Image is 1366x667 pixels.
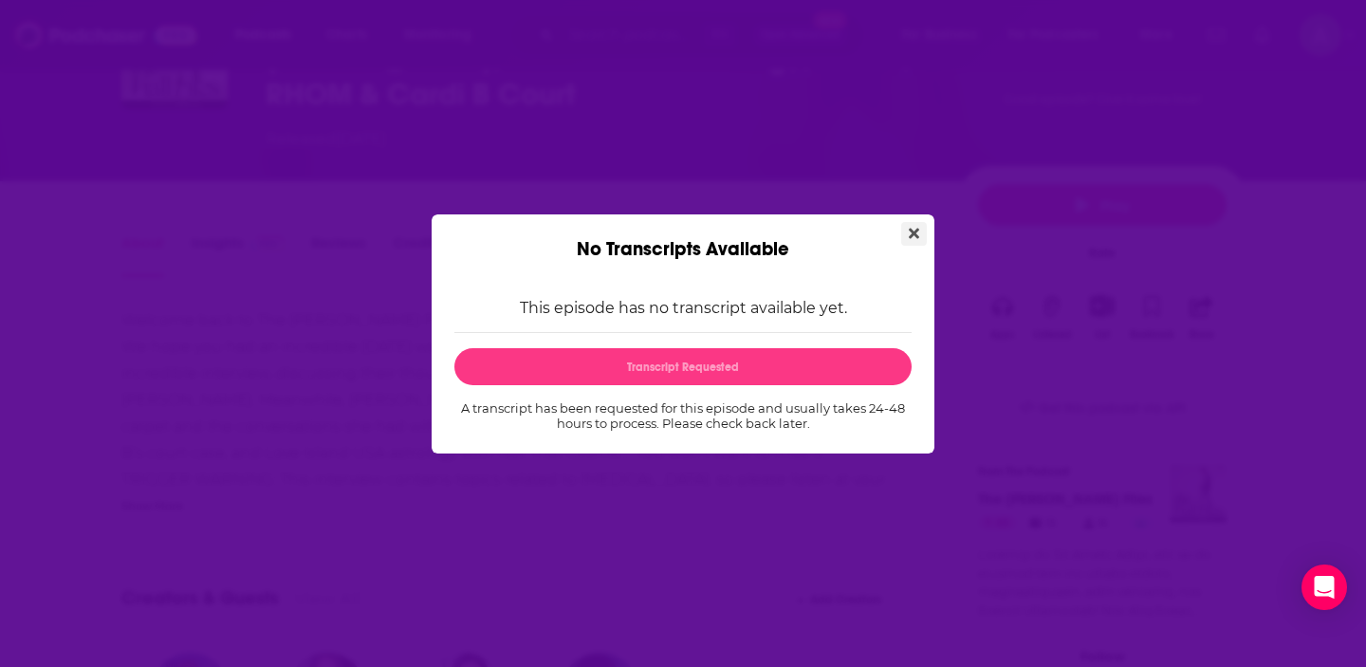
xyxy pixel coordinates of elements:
button: Transcript Requested [454,348,912,385]
button: Close [901,222,927,246]
p: This episode has no transcript available yet. [454,299,912,317]
div: Open Intercom Messenger [1301,565,1347,610]
div: No Transcripts Available [432,214,934,261]
p: A transcript has been requested for this episode and usually takes 24-48 hours to process. Please... [454,400,912,431]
